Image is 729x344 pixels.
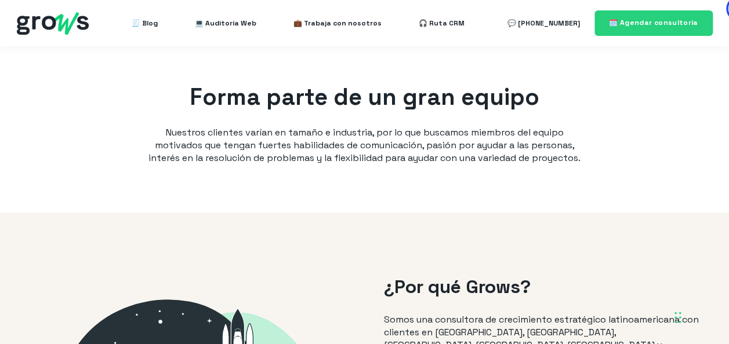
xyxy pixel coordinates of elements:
div: Widget de chat [520,196,729,344]
a: 🧾 Blog [132,12,158,35]
a: 💼 Trabaja con nosotros [293,12,382,35]
h2: ¿Por qué Grows? [383,274,706,300]
div: Arrastrar [674,300,681,335]
a: 💻 Auditoría Web [195,12,256,35]
iframe: Chat Widget [520,196,729,344]
h1: Forma parte de un gran equipo [144,81,585,114]
img: grows - hubspot [17,12,89,35]
span: 🗓️ Agendar consultoría [609,18,698,27]
a: 💬 [PHONE_NUMBER] [507,12,580,35]
a: 🎧 Ruta CRM [419,12,465,35]
a: 🗓️ Agendar consultoría [594,10,713,35]
p: Nuestros clientes varían en tamaño e industria, por lo que buscamos miembros del equipo motivados... [144,126,585,164]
